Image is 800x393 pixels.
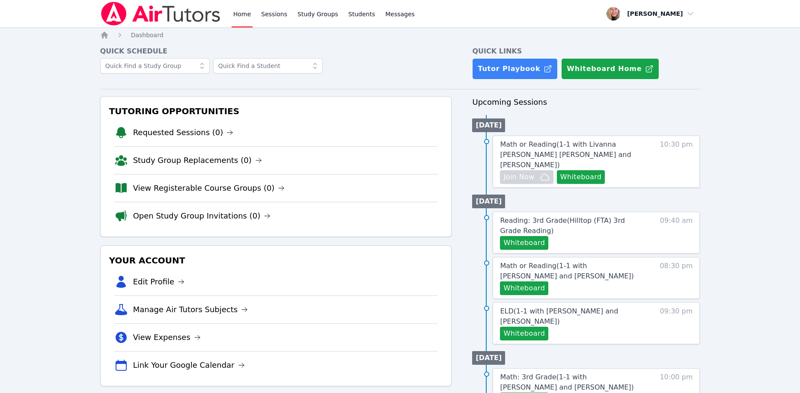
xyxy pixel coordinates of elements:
button: Whiteboard [500,327,548,340]
span: Dashboard [131,32,164,38]
span: 08:30 pm [660,261,693,295]
a: Math or Reading(1-1 with Livanna [PERSON_NAME] [PERSON_NAME] and [PERSON_NAME]) [500,139,644,170]
span: 09:30 pm [660,306,693,340]
h3: Your Account [107,253,445,268]
span: Math or Reading ( 1-1 with [PERSON_NAME] and [PERSON_NAME] ) [500,262,633,280]
button: Whiteboard Home [561,58,659,80]
span: Math: 3rd Grade ( 1-1 with [PERSON_NAME] and [PERSON_NAME] ) [500,373,633,391]
span: 09:40 am [660,216,693,250]
a: Math: 3rd Grade(1-1 with [PERSON_NAME] and [PERSON_NAME]) [500,372,644,393]
button: Whiteboard [557,170,605,184]
nav: Breadcrumb [100,31,700,39]
a: Edit Profile [133,276,185,288]
button: Whiteboard [500,236,548,250]
h4: Quick Links [472,46,700,56]
a: Manage Air Tutors Subjects [133,304,248,316]
a: Link Your Google Calendar [133,359,245,371]
input: Quick Find a Study Group [100,58,210,74]
span: Math or Reading ( 1-1 with Livanna [PERSON_NAME] [PERSON_NAME] and [PERSON_NAME] ) [500,140,631,169]
a: View Expenses [133,331,201,343]
a: View Registerable Course Groups (0) [133,182,285,194]
img: Air Tutors [100,2,221,26]
h3: Tutoring Opportunities [107,103,445,119]
button: Join Now [500,170,553,184]
a: Math or Reading(1-1 with [PERSON_NAME] and [PERSON_NAME]) [500,261,644,281]
button: Whiteboard [500,281,548,295]
a: Requested Sessions (0) [133,127,234,139]
h3: Upcoming Sessions [472,96,700,108]
span: Join Now [503,172,534,182]
span: Reading: 3rd Grade ( Hilltop (FTA) 3rd Grade Reading ) [500,216,625,235]
li: [DATE] [472,195,505,208]
span: Messages [385,10,415,18]
li: [DATE] [472,118,505,132]
span: ELD ( 1-1 with [PERSON_NAME] and [PERSON_NAME] ) [500,307,618,325]
input: Quick Find a Student [213,58,323,74]
a: Study Group Replacements (0) [133,154,262,166]
span: 10:30 pm [660,139,693,184]
h4: Quick Schedule [100,46,452,56]
li: [DATE] [472,351,505,365]
a: Reading: 3rd Grade(Hilltop (FTA) 3rd Grade Reading) [500,216,644,236]
a: Open Study Group Invitations (0) [133,210,271,222]
a: ELD(1-1 with [PERSON_NAME] and [PERSON_NAME]) [500,306,644,327]
a: Dashboard [131,31,164,39]
a: Tutor Playbook [472,58,558,80]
